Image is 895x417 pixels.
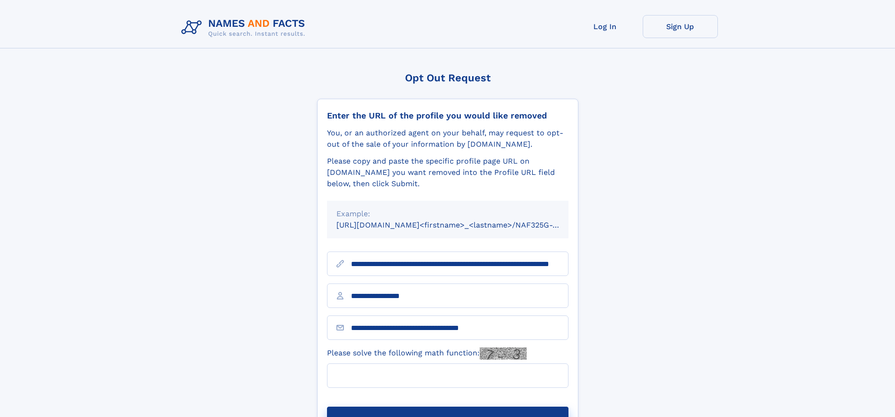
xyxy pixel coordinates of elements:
label: Please solve the following math function: [327,347,527,360]
div: You, or an authorized agent on your behalf, may request to opt-out of the sale of your informatio... [327,127,568,150]
div: Opt Out Request [317,72,578,84]
a: Sign Up [643,15,718,38]
a: Log In [568,15,643,38]
small: [URL][DOMAIN_NAME]<firstname>_<lastname>/NAF325G-xxxxxxxx [336,220,586,229]
div: Example: [336,208,559,220]
div: Please copy and paste the specific profile page URL on [DOMAIN_NAME] you want removed into the Pr... [327,156,568,189]
div: Enter the URL of the profile you would like removed [327,110,568,121]
img: Logo Names and Facts [178,15,313,40]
